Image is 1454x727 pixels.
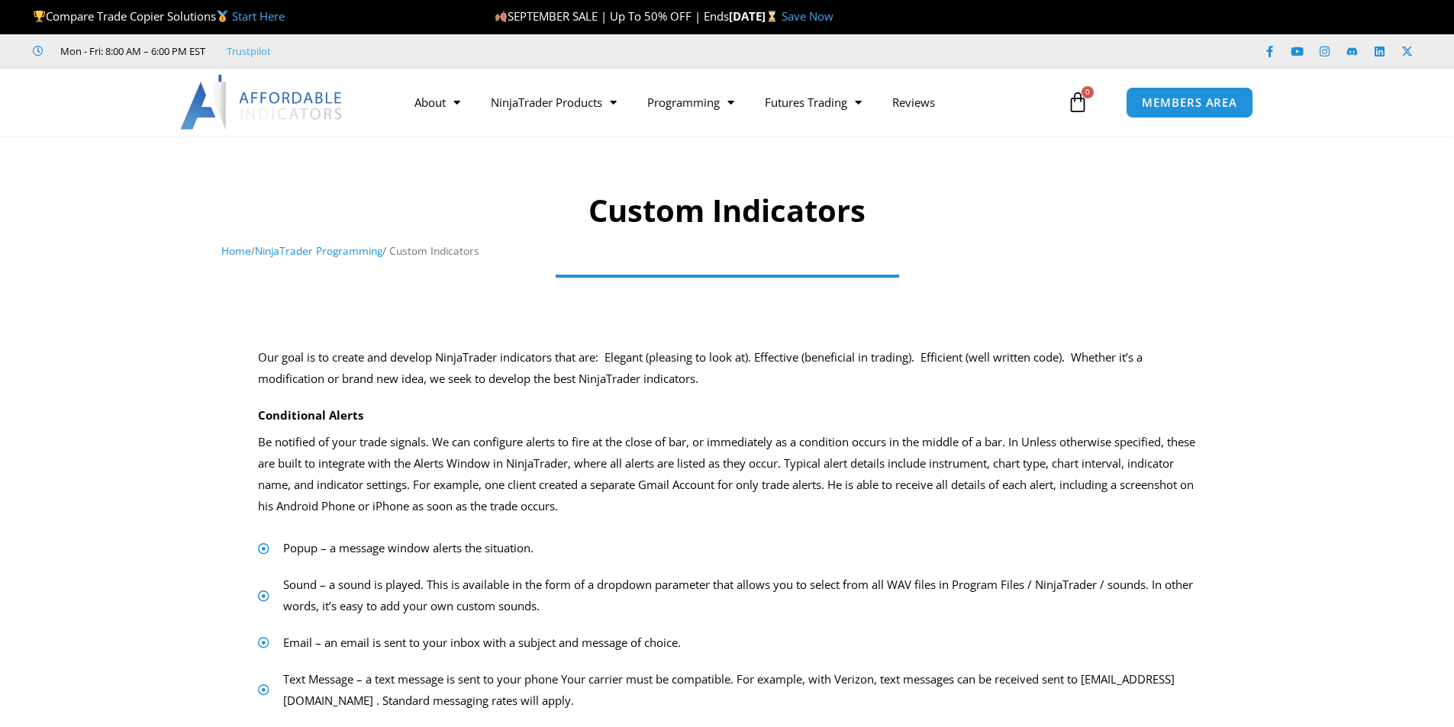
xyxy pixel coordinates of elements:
[255,243,382,258] a: NinjaTrader Programming
[34,11,45,22] img: 🏆
[729,8,782,24] strong: [DATE]
[399,85,1063,120] nav: Menu
[1142,97,1237,108] span: MEMBERS AREA
[632,85,750,120] a: Programming
[279,632,681,654] span: Email – an email is sent to your inbox with a subject and message of choice.
[279,574,1196,617] span: Sound – a sound is played. This is available in the form of a dropdown parameter that allows you ...
[766,11,778,22] img: ⌛
[279,669,1196,712] span: Text Message – a text message is sent to your phone Your carrier must be compatible. For example,...
[221,189,1233,232] h1: Custom Indicators
[279,538,534,559] span: Popup – a message window alerts the situation.
[56,42,205,60] span: Mon - Fri: 8:00 AM – 6:00 PM EST
[877,85,950,120] a: Reviews
[399,85,476,120] a: About
[1126,87,1253,118] a: MEMBERS AREA
[258,432,1197,516] p: Be notified of your trade signals. We can configure alerts to fire at the close of bar, or immedi...
[258,347,1197,390] div: Our goal is to create and develop NinjaTrader indicators that are: Elegant (pleasing to look at)....
[495,11,507,22] img: 🍂
[1044,80,1111,124] a: 0
[221,243,251,258] a: Home
[782,8,833,24] a: Save Now
[1082,86,1094,98] span: 0
[33,8,285,24] span: Compare Trade Copier Solutions
[495,8,729,24] span: SEPTEMBER SALE | Up To 50% OFF | Ends
[221,241,1233,261] nav: Breadcrumb
[227,42,271,60] a: Trustpilot
[180,75,344,130] img: LogoAI | Affordable Indicators – NinjaTrader
[750,85,877,120] a: Futures Trading
[476,85,632,120] a: NinjaTrader Products
[232,8,285,24] a: Start Here
[258,407,363,423] strong: Conditional Alerts
[217,11,228,22] img: 🥇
